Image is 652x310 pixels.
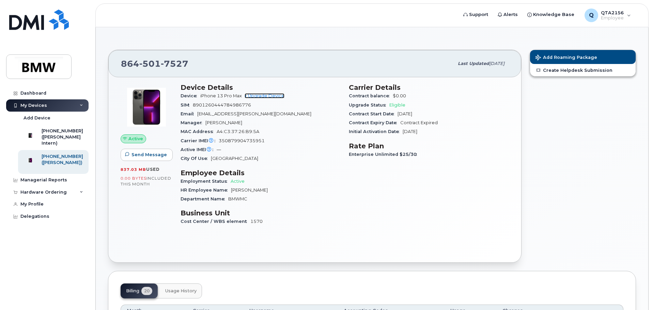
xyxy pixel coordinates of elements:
span: Eligible [389,102,405,108]
span: Upgrade Status [349,102,389,108]
span: [DATE] [489,61,504,66]
span: Send Message [131,151,167,158]
span: 8901260444784986776 [193,102,251,108]
span: SIM [181,102,193,108]
h3: Rate Plan [349,142,509,150]
span: Carrier IMEI [181,138,219,143]
span: — [217,147,221,152]
span: iPhone 13 Pro Max [200,93,242,98]
span: Manager [181,120,205,125]
h3: Carrier Details [349,83,509,92]
span: MAC Address [181,129,217,134]
span: City Of Use [181,156,211,161]
span: 837.03 MB [121,167,146,172]
a: Create Helpdesk Submission [530,64,636,76]
span: HR Employee Name [181,187,231,193]
h3: Employee Details [181,169,341,177]
span: Active [231,179,245,184]
span: Last updated [458,61,489,66]
span: Contract Expiry Date [349,120,400,125]
button: Send Message [121,149,173,161]
button: Add Roaming Package [530,50,636,64]
span: Initial Activation Date [349,129,403,134]
span: [GEOGRAPHIC_DATA] [211,156,258,161]
span: [EMAIL_ADDRESS][PERSON_NAME][DOMAIN_NAME] [197,111,311,116]
span: Department Name [181,196,228,201]
span: used [146,167,160,172]
span: 0.00 Bytes [121,176,146,181]
span: Contract Start Date [349,111,398,116]
span: 864 [121,59,188,69]
span: Device [181,93,200,98]
span: Cost Center / WBS element [181,219,250,224]
span: 7527 [161,59,188,69]
span: Active [128,135,143,142]
span: Contract balance [349,93,393,98]
span: BMWMC [228,196,247,201]
h3: Business Unit [181,209,341,217]
h3: Device Details [181,83,341,92]
span: Add Roaming Package [535,55,597,61]
span: $0.00 [393,93,406,98]
iframe: Messenger Launcher [622,280,647,305]
span: 501 [139,59,161,69]
img: image20231002-3703462-oworib.jpeg [126,87,167,128]
span: Employment Status [181,179,231,184]
span: 350879904735951 [219,138,265,143]
span: Active IMEI [181,147,217,152]
span: [DATE] [403,129,417,134]
a: + Upgrade Device [245,93,284,98]
span: Email [181,111,197,116]
span: Usage History [165,288,197,294]
span: [DATE] [398,111,412,116]
span: A4:C3:37:26:B9:5A [217,129,259,134]
span: Contract Expired [400,120,438,125]
span: [PERSON_NAME] [205,120,242,125]
span: Enterprise Unlimited $25/30 [349,152,420,157]
span: [PERSON_NAME] [231,187,268,193]
span: 1570 [250,219,263,224]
